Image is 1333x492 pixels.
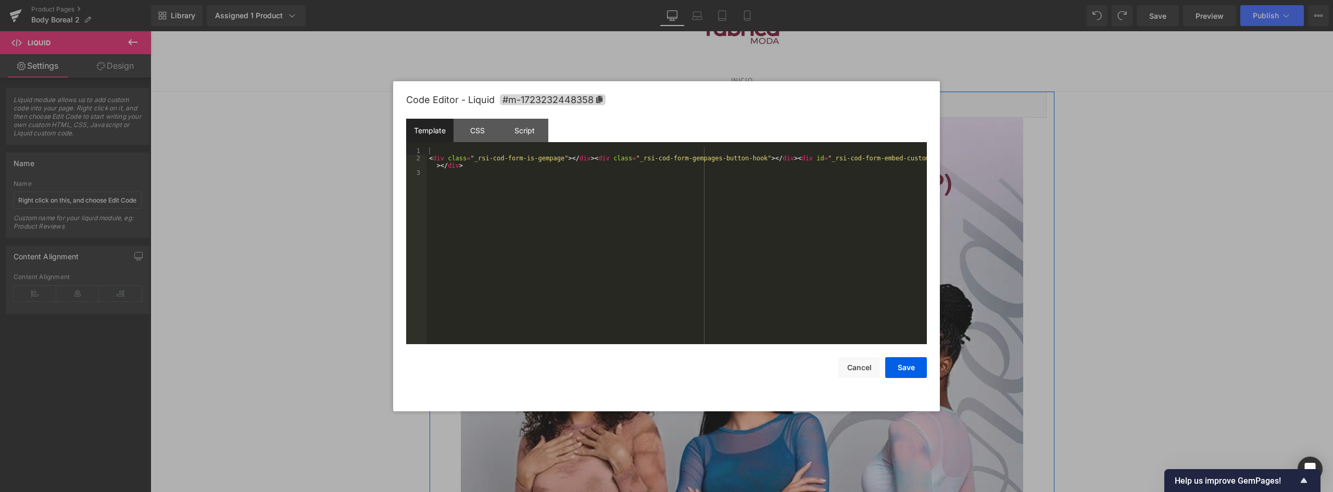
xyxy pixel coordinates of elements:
[581,44,602,54] span: INICIO
[406,119,454,142] div: Template
[454,119,501,142] div: CSS
[885,357,927,378] button: Save
[406,169,427,176] div: 3
[293,60,313,76] span: Row
[406,155,427,169] div: 2
[500,94,606,105] span: Click to copy
[406,147,427,155] div: 1
[1175,476,1298,486] span: Help us improve GemPages!
[838,357,880,378] button: Cancel
[1298,457,1323,482] div: Open Intercom Messenger
[313,60,327,76] a: Expand / Collapse
[574,38,609,60] a: INICIO
[1175,474,1310,487] button: Show survey - Help us improve GemPages!
[406,94,495,105] span: Code Editor - Liquid
[501,119,548,142] div: Script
